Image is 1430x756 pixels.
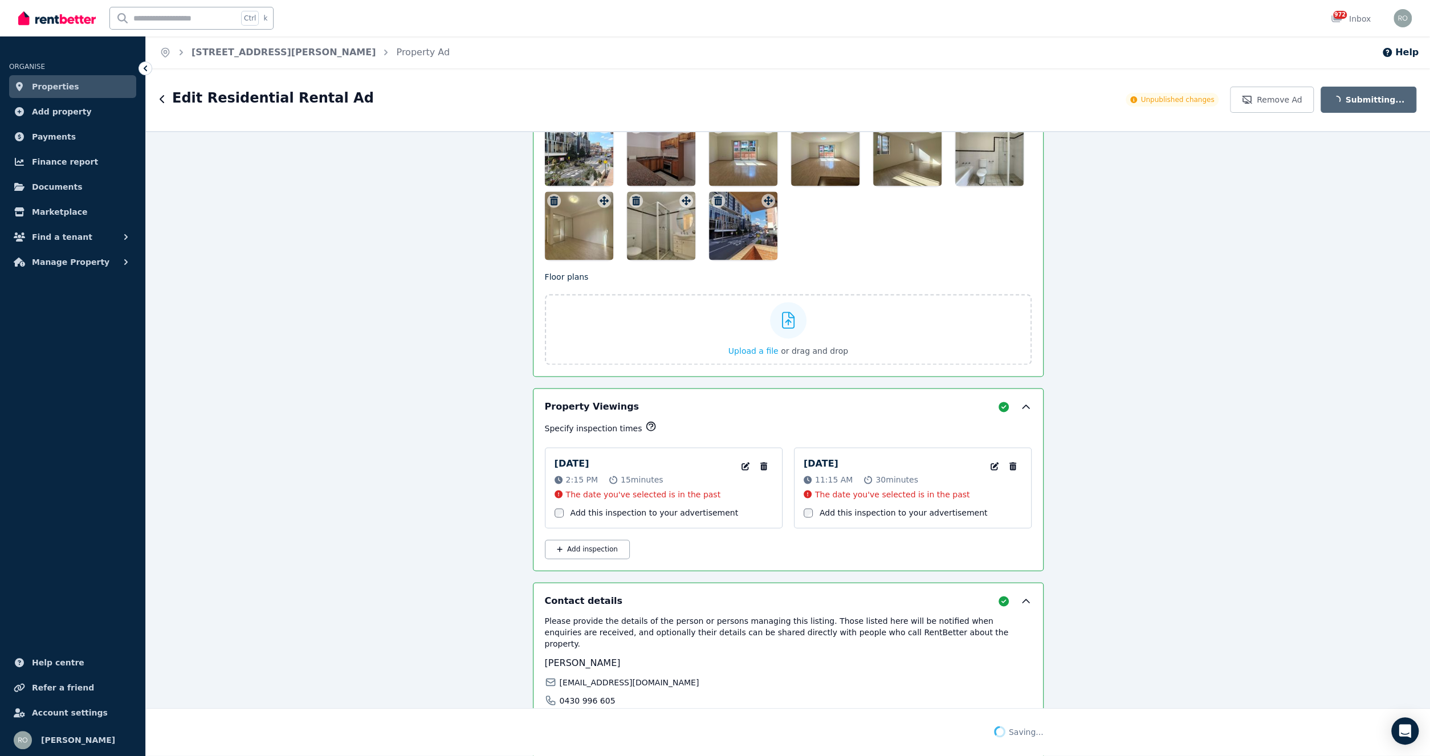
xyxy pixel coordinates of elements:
[1394,9,1412,27] img: Roy
[815,474,853,485] span: 11:15 AM
[32,656,84,669] span: Help centre
[545,271,1032,283] p: Floor plans
[32,105,92,118] span: Add property
[1230,87,1314,113] button: Remove Ad
[560,676,699,688] span: [EMAIL_ADDRESS][DOMAIN_NAME]
[32,130,76,144] span: Payments
[9,226,136,248] button: Find a tenant
[32,180,83,194] span: Documents
[32,255,109,269] span: Manage Property
[545,540,630,559] button: Add inspection
[1009,726,1044,738] span: Saving...
[1333,11,1347,19] span: 972
[728,345,848,357] button: Upload a file or drag and drop
[9,201,136,223] a: Marketplace
[728,346,779,355] span: Upload a file
[9,701,136,724] a: Account settings
[1391,717,1419,745] div: Open Intercom Messenger
[1382,46,1419,59] button: Help
[9,75,136,98] a: Properties
[241,11,259,26] span: Ctrl
[396,47,450,58] a: Property Ad
[32,80,79,93] span: Properties
[9,125,136,148] a: Payments
[32,230,92,244] span: Find a tenant
[9,100,136,123] a: Add property
[32,155,98,169] span: Finance report
[875,474,918,485] span: 30 minutes
[9,251,136,273] button: Manage Property
[621,474,663,485] span: 15 minutes
[32,205,87,219] span: Marketplace
[560,694,616,706] span: 0430 996 605
[566,474,598,485] span: 2:15 PM
[1331,13,1371,24] div: Inbox
[32,706,108,720] span: Account settings
[146,36,463,68] nav: Breadcrumb
[545,594,623,608] h5: Contact details
[172,89,374,107] h1: Edit Residential Rental Ad
[804,457,838,471] p: [DATE]
[566,489,721,500] p: The date you've selected is in the past
[545,400,639,414] h5: Property Viewings
[9,651,136,674] a: Help centre
[9,63,45,71] span: ORGANISE
[14,731,32,749] img: Roy
[32,681,94,694] span: Refer a friend
[41,733,115,747] span: [PERSON_NAME]
[9,175,136,198] a: Documents
[815,489,970,500] p: The date you've selected is in the past
[18,10,96,27] img: RentBetter
[1140,95,1214,104] span: Unpublished changes
[555,457,589,471] p: [DATE]
[545,657,621,668] span: [PERSON_NAME]
[9,150,136,173] a: Finance report
[545,615,1032,649] p: Please provide the details of the person or persons managing this listing. Those listed here will...
[545,423,642,434] p: Specify inspection times
[571,507,739,518] label: Add this inspection to your advertisement
[263,14,267,23] span: k
[192,47,376,58] a: [STREET_ADDRESS][PERSON_NAME]
[781,346,848,355] span: or drag and drop
[820,507,988,518] label: Add this inspection to your advertisement
[9,676,136,699] a: Refer a friend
